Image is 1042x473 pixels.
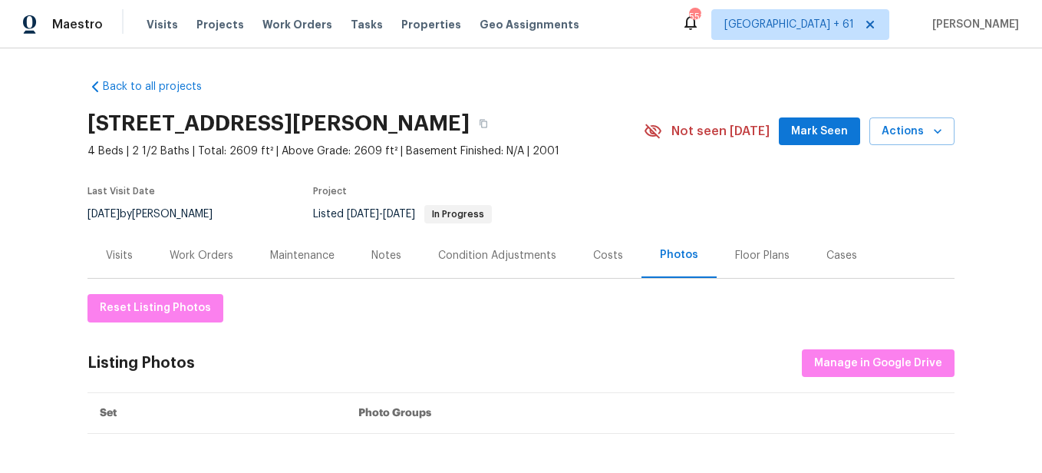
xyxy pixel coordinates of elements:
span: Properties [401,17,461,32]
span: Geo Assignments [480,17,579,32]
span: [DATE] [347,209,379,220]
span: [PERSON_NAME] [926,17,1019,32]
div: Listing Photos [87,356,195,371]
span: Not seen [DATE] [671,124,770,139]
span: In Progress [426,210,490,219]
span: Reset Listing Photos [100,299,211,318]
div: Work Orders [170,248,233,263]
span: Projects [196,17,244,32]
button: Actions [869,117,955,146]
span: Work Orders [262,17,332,32]
span: - [347,209,415,220]
th: Photo Groups [346,393,955,434]
span: Maestro [52,17,103,32]
span: [DATE] [87,209,120,220]
div: by [PERSON_NAME] [87,205,231,223]
div: 551 [689,9,700,25]
h2: [STREET_ADDRESS][PERSON_NAME] [87,116,470,131]
span: Actions [882,122,942,141]
a: Back to all projects [87,79,235,94]
span: Tasks [351,19,383,30]
span: Manage in Google Drive [814,354,942,373]
th: Set [87,393,346,434]
span: Mark Seen [791,122,848,141]
span: [GEOGRAPHIC_DATA] + 61 [724,17,854,32]
button: Mark Seen [779,117,860,146]
div: Notes [371,248,401,263]
div: Maintenance [270,248,335,263]
span: 4 Beds | 2 1/2 Baths | Total: 2609 ft² | Above Grade: 2609 ft² | Basement Finished: N/A | 2001 [87,144,644,159]
button: Copy Address [470,110,497,137]
span: Visits [147,17,178,32]
button: Manage in Google Drive [802,349,955,378]
div: Cases [826,248,857,263]
span: Last Visit Date [87,187,155,196]
div: Photos [660,247,698,263]
div: Floor Plans [735,248,790,263]
span: Project [313,187,347,196]
div: Visits [106,248,133,263]
div: Condition Adjustments [438,248,556,263]
span: Listed [313,209,492,220]
button: Reset Listing Photos [87,294,223,322]
span: [DATE] [383,209,415,220]
div: Costs [593,248,623,263]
